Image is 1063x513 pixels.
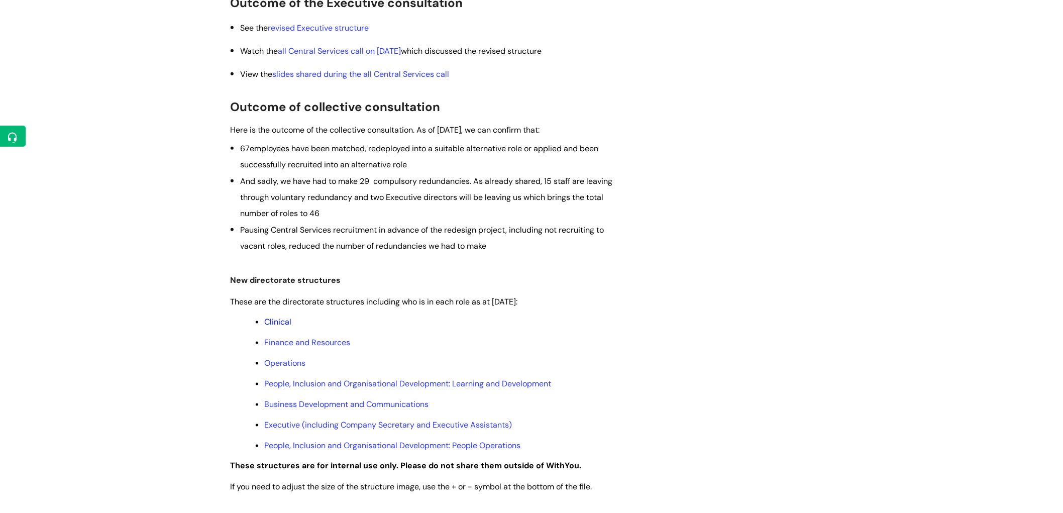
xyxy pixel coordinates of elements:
[264,399,429,409] a: Business Development and Communications
[240,69,449,79] span: View the
[240,46,542,56] span: Watch the which discussed the revised structure
[230,125,540,135] span: Here is the outcome of the collective consultation. As of [DATE], we can confirm that:
[268,23,369,33] a: revised Executive structure
[230,275,341,285] span: New directorate structures
[272,69,449,79] a: slides shared during the all Central Services call
[264,420,512,430] a: Executive (including Company Secretary and Executive Assistants)
[264,440,520,451] a: People, Inclusion and Organisational Development: People Operations
[240,225,604,251] span: Pausing Central Services recruitment in advance of the redesign project, including not recruiting...
[264,337,350,348] a: Finance and Resources
[264,358,305,368] a: Operations
[230,296,517,307] span: These are the directorate structures including who is in each role as at [DATE]:
[240,143,598,170] span: employees have been matched, redeployed into a suitable alternative role or applied and been succ...
[264,378,551,389] a: People, Inclusion and Organisational Development: Learning and Development
[230,99,440,115] span: Outcome of collective consultation
[230,481,592,492] span: If you need to adjust the size of the structure image, use the + or - symbol at the bottom of the...
[240,176,612,219] span: And sadly, we have had to make 29 compulsory redundancies. As already shared, 15 staff are leavin...
[240,23,369,33] span: See the
[278,46,401,56] a: all Central Services call on [DATE]
[230,460,581,471] strong: These structures are for internal use only. Please do not share them outside of WithYou.
[240,143,250,154] span: 67
[264,317,291,327] a: Clinical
